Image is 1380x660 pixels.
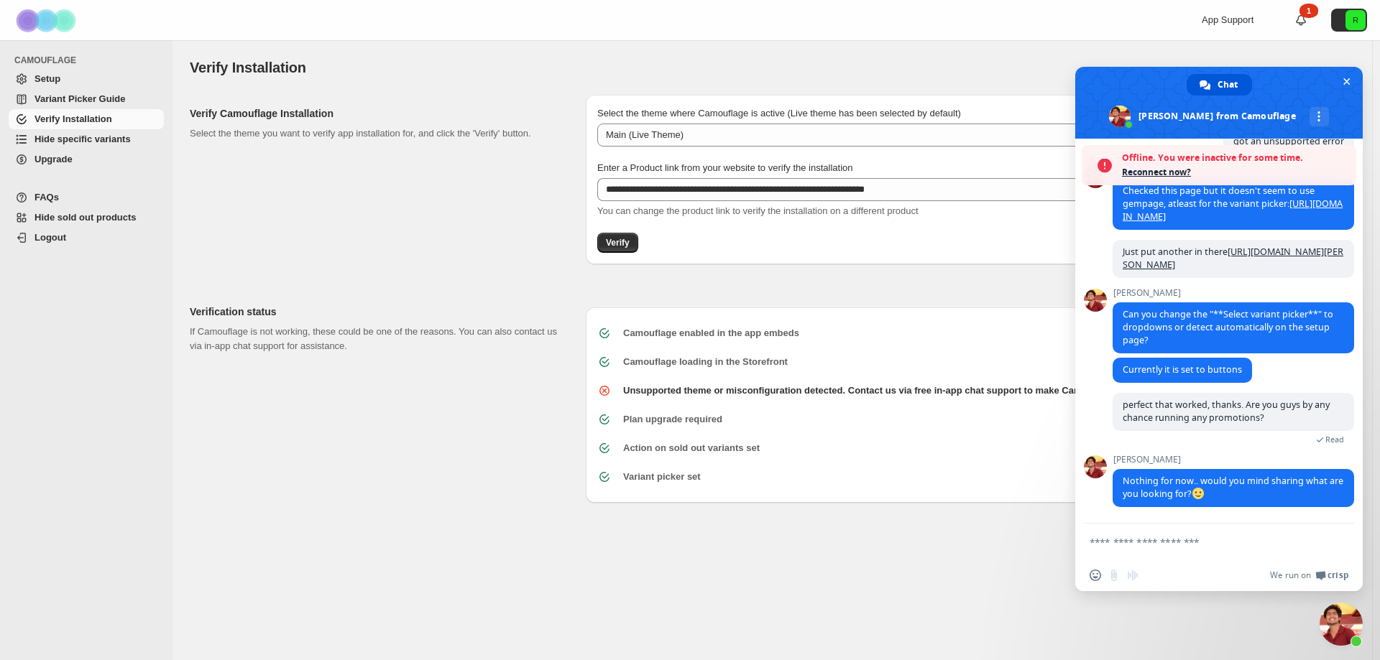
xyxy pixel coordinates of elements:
a: We run onCrisp [1270,570,1348,581]
text: R [1353,16,1358,24]
span: Currently it is set to buttons [1123,363,1242,376]
span: Select the theme where Camouflage is active (Live theme has been selected by default) [597,108,961,118]
span: Avatar with initials R [1345,10,1366,30]
span: Verify [606,237,630,248]
span: FAQs [34,192,59,203]
a: Verify Installation [9,109,164,129]
b: Unsupported theme or misconfiguration detected. Contact us via free in-app chat support to make C... [623,385,1241,396]
span: Logout [34,232,66,243]
span: Upgrade [34,154,73,164]
span: got an unsupported error [1233,135,1344,147]
span: Hide specific variants [34,134,131,144]
span: Verify Installation [190,60,306,75]
span: Setup [34,73,60,84]
span: Hide sold out products [34,212,137,223]
div: Close chat [1320,603,1363,646]
a: Upgrade [9,149,164,169]
span: You can change the product link to verify the installation on a different product [597,205,919,216]
a: Hide sold out products [9,208,164,228]
span: Chat [1218,74,1238,96]
a: Variant Picker Guide [9,89,164,109]
button: Verify [597,233,638,253]
div: Chat [1187,74,1252,96]
span: Crisp [1328,570,1348,581]
a: [URL][DOMAIN_NAME] [1123,197,1343,223]
span: Read [1325,434,1344,445]
img: Camouflage [11,1,83,40]
span: [PERSON_NAME] [1113,455,1354,465]
span: Verify Installation [34,113,112,124]
textarea: Compose your message... [1090,536,1317,549]
span: [PERSON_NAME] [1113,288,1354,298]
span: Can you change the "**Select variant picker**" to dropdowns or detect automatically on the setup ... [1123,308,1333,346]
span: Just put another in there [1123,246,1343,271]
span: perfect that worked, thanks. Are you guys by any chance running any promotions? [1123,399,1330,424]
span: Checked this page but it doesn't seem to use gempage, atleast for the variant picker: [1123,185,1343,223]
p: If Camouflage is not working, these could be one of the reasons. You can also contact us via in-a... [190,325,563,353]
b: Action on sold out variants set [623,442,760,453]
b: Camouflage enabled in the app embeds [623,327,799,338]
div: 1 [1299,4,1318,18]
span: We run on [1270,570,1311,581]
h2: Verification status [190,305,563,319]
span: CAMOUFLAGE [14,55,165,66]
button: Avatar with initials R [1331,9,1367,32]
span: Enter a Product link from your website to verify the installation [597,162,853,173]
span: Nothing for now.. would you mind sharing what are you looking for? [1123,475,1343,500]
h2: Verify Camouflage Installation [190,106,563,121]
b: Camouflage loading in the Storefront [623,356,788,367]
span: Insert an emoji [1090,570,1101,581]
a: Hide specific variants [9,129,164,149]
span: Close chat [1339,74,1354,89]
a: [URL][DOMAIN_NAME][PERSON_NAME] [1123,246,1343,271]
span: App Support [1202,14,1253,25]
a: FAQs [9,187,164,208]
a: Logout [9,228,164,248]
span: Reconnect now? [1122,165,1349,180]
b: Variant picker set [623,471,701,482]
span: Offline. You were inactive for some time. [1122,151,1349,165]
div: More channels [1310,107,1329,126]
a: Setup [9,69,164,89]
a: 1 [1294,13,1308,27]
b: Plan upgrade required [623,414,722,424]
span: Variant Picker Guide [34,93,125,104]
p: Select the theme you want to verify app installation for, and click the 'Verify' button. [190,126,563,141]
